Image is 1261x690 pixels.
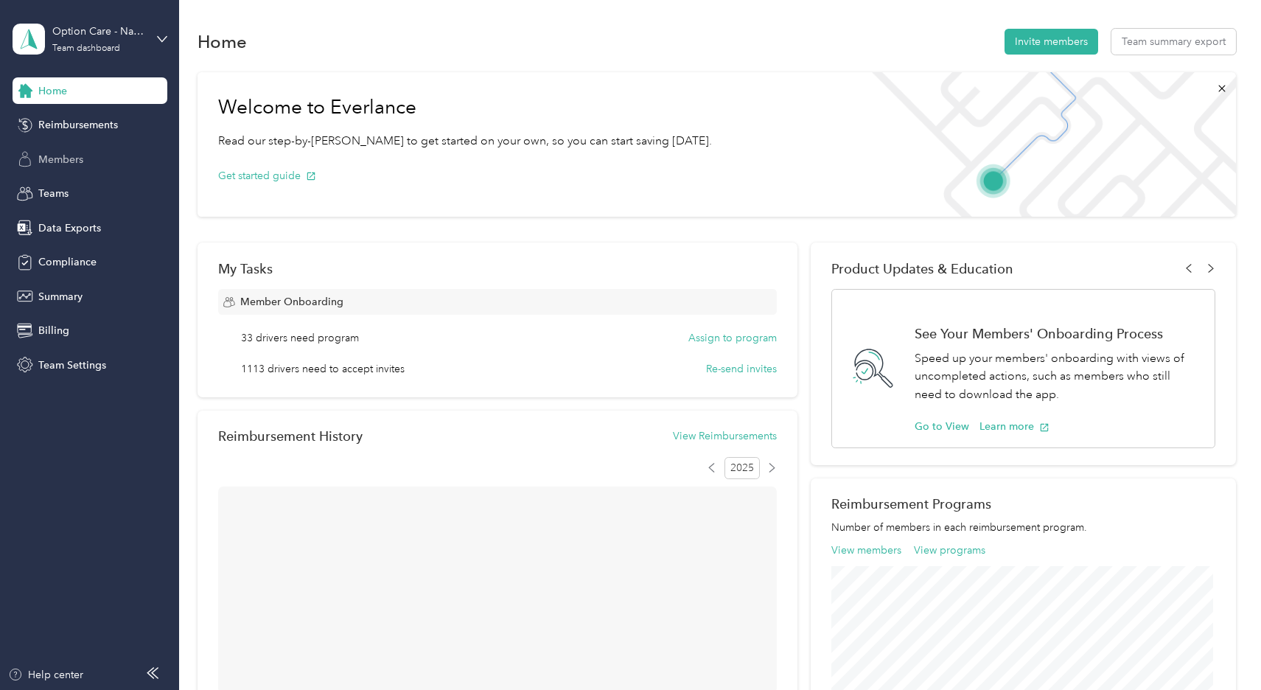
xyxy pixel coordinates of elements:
[688,330,777,346] button: Assign to program
[38,289,83,304] span: Summary
[198,34,247,49] h1: Home
[8,667,83,683] button: Help center
[218,261,778,276] div: My Tasks
[241,361,405,377] span: 1113 drivers need to accept invites
[831,261,1013,276] span: Product Updates & Education
[1005,29,1098,55] button: Invite members
[52,24,144,39] div: Option Care - Naven Health
[706,361,777,377] button: Re-send invites
[38,186,69,201] span: Teams
[915,419,969,434] button: Go to View
[240,294,343,310] span: Member Onboarding
[38,323,69,338] span: Billing
[38,358,106,373] span: Team Settings
[38,152,83,167] span: Members
[673,428,777,444] button: View Reimbursements
[979,419,1049,434] button: Learn more
[915,326,1199,341] h1: See Your Members' Onboarding Process
[831,520,1215,535] p: Number of members in each reimbursement program.
[915,349,1199,404] p: Speed up your members' onboarding with views of uncompleted actions, such as members who still ne...
[38,83,67,99] span: Home
[218,96,712,119] h1: Welcome to Everlance
[914,543,985,558] button: View programs
[1178,607,1261,690] iframe: Everlance-gr Chat Button Frame
[241,330,359,346] span: 33 drivers need program
[831,496,1215,512] h2: Reimbursement Programs
[38,254,97,270] span: Compliance
[218,168,316,184] button: Get started guide
[38,220,101,236] span: Data Exports
[724,457,760,479] span: 2025
[52,44,120,53] div: Team dashboard
[1111,29,1236,55] button: Team summary export
[218,132,712,150] p: Read our step-by-[PERSON_NAME] to get started on your own, so you can start saving [DATE].
[831,543,901,558] button: View members
[218,428,363,444] h2: Reimbursement History
[38,117,118,133] span: Reimbursements
[857,72,1235,217] img: Welcome to everlance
